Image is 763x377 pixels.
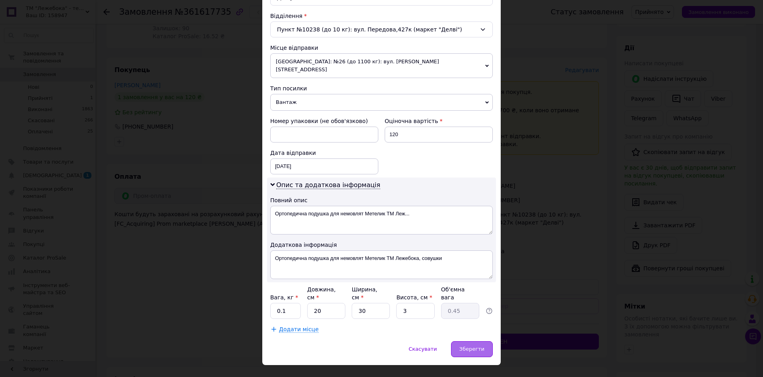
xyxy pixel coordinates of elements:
[270,21,493,37] div: Пункт №10238 (до 10 кг): вул. Передова,427к (маркет "Делві")
[270,250,493,279] textarea: Ортопедична подушка для немовлят Метелик ТМ Лежебока, совушки
[270,85,307,92] span: Тип посилки
[396,294,432,301] label: Висота, см
[270,45,318,51] span: Місце відправки
[270,206,493,234] textarea: Ортопедична подушка для немовлят Метелик ТМ Леж...
[270,53,493,78] span: [GEOGRAPHIC_DATA]: №26 (до 1100 кг): вул. [PERSON_NAME][STREET_ADDRESS]
[270,196,493,204] div: Повний опис
[385,117,493,125] div: Оціночна вартість
[279,326,319,333] span: Додати місце
[409,346,437,352] span: Скасувати
[270,149,378,157] div: Дата відправки
[270,117,378,125] div: Номер упаковки (не обов'язково)
[459,346,484,352] span: Зберегти
[270,94,493,111] span: Вантаж
[270,294,298,301] label: Вага, кг
[270,241,493,249] div: Додаткова інформація
[276,181,380,189] span: Опис та додаткова інформація
[441,285,479,301] div: Об'ємна вага
[307,286,336,301] label: Довжина, см
[352,286,377,301] label: Ширина, см
[270,12,493,20] div: Відділення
